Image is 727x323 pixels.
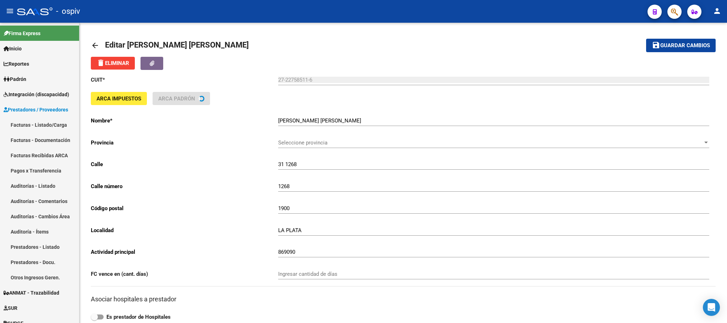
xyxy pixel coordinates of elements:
span: ARCA Padrón [158,95,195,102]
span: Inicio [4,45,22,53]
span: Editar [PERSON_NAME] [PERSON_NAME] [105,40,249,49]
span: - ospiv [56,4,80,19]
span: ARCA Impuestos [97,95,141,102]
p: Actividad principal [91,248,278,256]
span: Padrón [4,75,26,83]
p: CUIT [91,76,278,84]
p: Calle número [91,182,278,190]
span: ANMAT - Trazabilidad [4,289,59,297]
span: SUR [4,304,17,312]
div: Open Intercom Messenger [703,299,720,316]
span: Prestadores / Proveedores [4,106,68,114]
span: Seleccione provincia [278,139,703,146]
strong: Es prestador de Hospitales [106,314,171,320]
button: ARCA Impuestos [91,92,147,105]
span: Reportes [4,60,29,68]
button: Guardar cambios [646,39,716,52]
p: Provincia [91,139,278,147]
button: Eliminar [91,57,135,70]
p: Calle [91,160,278,168]
span: Guardar cambios [660,43,710,49]
p: Nombre [91,117,278,125]
mat-icon: menu [6,7,14,15]
button: ARCA Padrón [153,92,210,105]
span: Integración (discapacidad) [4,91,69,98]
span: Eliminar [97,60,129,66]
p: Código postal [91,204,278,212]
span: Firma Express [4,29,40,37]
mat-icon: save [652,41,660,49]
mat-icon: arrow_back [91,41,99,50]
mat-icon: person [713,7,721,15]
p: Localidad [91,226,278,234]
mat-icon: delete [97,59,105,67]
p: FC vence en (cant. días) [91,270,278,278]
h3: Asociar hospitales a prestador [91,294,716,304]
